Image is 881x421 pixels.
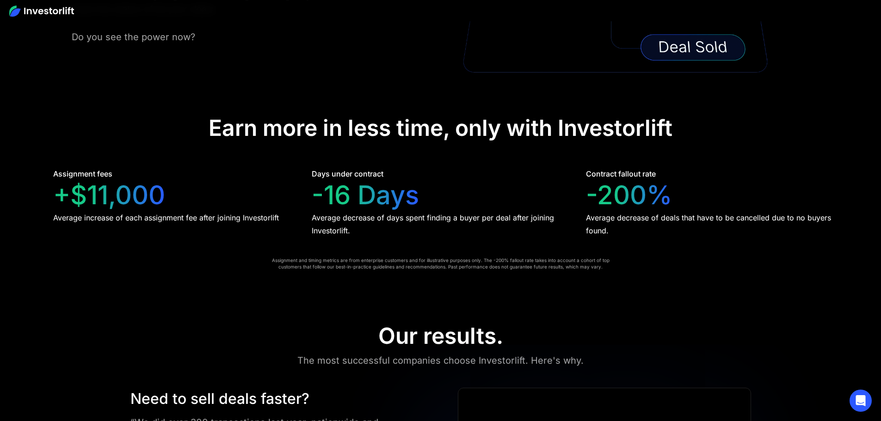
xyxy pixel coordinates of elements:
[312,168,383,179] div: Days under contract
[265,257,617,270] div: Assignment and timing metrics are from enterprise customers and for illustrative purposes only. T...
[586,211,844,237] div: Average decrease of deals that have to be cancelled due to no buyers found.
[586,180,672,211] div: -200%
[312,180,419,211] div: -16 Days
[53,180,165,211] div: +$11,000
[209,115,672,141] div: Earn more in less time, only with Investorlift
[53,211,279,224] div: Average increase of each assignment fee after joining Investorlift
[312,211,570,237] div: Average decrease of days spent finding a buyer per deal after joining Investorlift.
[53,168,112,179] div: Assignment fees
[297,353,584,368] div: The most successful companies choose Investorlift. Here's why.
[130,388,379,410] div: Need to sell deals faster?
[586,168,656,179] div: Contract fallout rate
[850,390,872,412] div: Open Intercom Messenger
[378,323,503,349] div: Our results.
